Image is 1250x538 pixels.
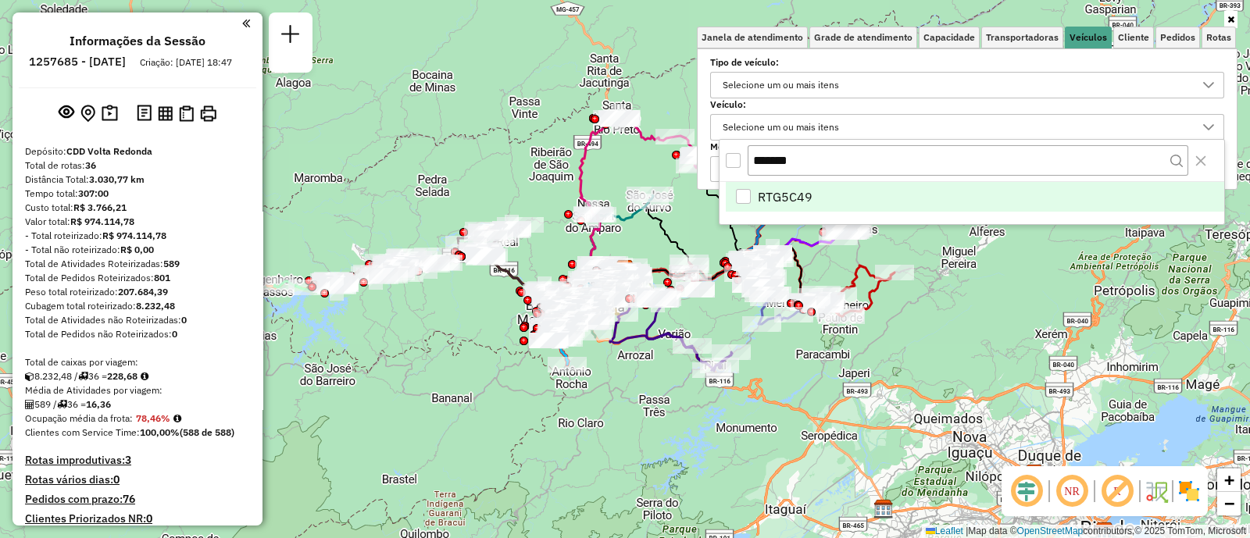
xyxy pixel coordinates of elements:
span: Exibir rótulo [1098,472,1136,510]
div: 589 / 36 = [25,397,250,412]
h4: Pedidos com prazo: [25,493,135,506]
div: Custo total: [25,201,250,215]
span: Pedidos [1160,33,1195,42]
label: Tipo de veículo: [710,55,1224,69]
strong: 228,68 [107,370,137,382]
em: Média calculada utilizando a maior ocupação (%Peso ou %Cubagem) de cada rota da sessão. Rotas cro... [173,414,181,423]
strong: R$ 974.114,78 [102,230,166,241]
a: OpenStreetMap [1017,526,1084,536]
div: - Total roteirizado: [25,229,250,243]
span: Capacidade [923,33,975,42]
button: Visualizar Romaneio [176,102,197,125]
h6: 1257685 - [DATE] [29,55,126,69]
a: Zoom out [1217,492,1241,515]
h4: Clientes Priorizados NR: [25,512,250,526]
span: Rotas [1206,33,1231,42]
strong: R$ 0,00 [120,244,154,255]
div: Depósito: [25,144,250,159]
ul: Option List [720,182,1224,212]
strong: 0 [146,511,152,526]
div: Map data © contributors,© 2025 TomTom, Microsoft [922,525,1250,538]
button: Painel de Sugestão [98,102,121,126]
strong: 8.232,48 [136,300,175,312]
strong: 0 [113,472,120,486]
span: Janela de atendimento [702,33,803,42]
div: - Total não roteirizado: [25,243,250,257]
button: Imprimir Rotas [197,102,220,125]
span: Ocultar deslocamento [1008,472,1045,510]
strong: 0 [181,314,187,326]
div: Cubagem total roteirizado: [25,299,250,313]
strong: CDD Volta Redonda [66,145,152,157]
div: Total de caixas por viagem: [25,355,250,369]
div: Total de Pedidos Roteirizados: [25,271,250,285]
div: 8.232,48 / 36 = [25,369,250,383]
img: Exibir/Ocultar setores [1177,479,1202,504]
button: Exibir sessão original [55,101,77,126]
i: Total de rotas [57,400,67,409]
strong: R$ 3.766,21 [73,201,127,213]
h4: Rotas improdutivas: [25,454,250,467]
label: Motorista: [710,140,1224,154]
img: 523 UDC Light Retiro [578,281,598,301]
strong: 3 [125,453,131,467]
a: Zoom in [1217,469,1241,492]
button: Close [1188,148,1213,173]
div: Total de Atividades não Roteirizadas: [25,313,250,327]
a: Ocultar filtros [1224,11,1237,28]
img: Fluxo de ruas [1144,479,1169,504]
strong: 589 [163,258,180,269]
img: CDD Rio de Janeiro [873,499,894,519]
span: | [966,526,968,536]
i: Total de Atividades [25,400,34,409]
a: Nova sessão e pesquisa [275,19,306,54]
div: Tempo total: [25,187,250,201]
div: Distância Total: [25,173,250,187]
button: Centralizar mapa no depósito ou ponto de apoio [77,102,98,126]
div: Total de Atividades Roteirizadas: [25,257,250,271]
div: Selecione um ou mais itens [717,73,845,98]
span: Grade de atendimento [814,33,912,42]
strong: 76 [123,492,135,506]
span: Ocupação média da frota: [25,412,133,424]
div: Criação: [DATE] 18:47 [134,55,238,69]
strong: 36 [85,159,96,171]
span: RTG5C49 [758,187,812,206]
strong: (588 de 588) [180,426,234,438]
span: − [1224,493,1234,513]
i: Meta Caixas/viagem: 197,60 Diferença: 31,08 [141,372,148,381]
strong: 16,36 [86,398,111,410]
div: Total de Pedidos não Roteirizados: [25,327,250,341]
div: Selecione um ou mais itens [717,115,845,140]
strong: 0 [172,328,177,340]
button: Visualizar relatório de Roteirização [155,102,176,123]
div: Selecione um ou mais itens [717,157,845,182]
strong: 3.030,77 km [89,173,145,185]
div: Média de Atividades por viagem: [25,383,250,397]
img: CDD Pavuna [1024,464,1045,484]
strong: 78,46% [136,412,170,424]
strong: 307:00 [78,187,109,199]
a: Leaflet [926,526,963,536]
strong: 100,00% [140,426,180,438]
span: Cliente [1118,33,1149,42]
a: Clique aqui para minimizar o painel [242,14,250,32]
button: Logs desbloquear sessão [134,102,155,126]
strong: R$ 974.114,78 [70,216,134,227]
h4: Informações da Sessão [70,34,205,48]
span: Ocultar NR [1053,472,1091,510]
span: + [1224,470,1234,490]
strong: 801 [154,272,170,283]
i: Cubagem total roteirizado [25,372,34,381]
div: Peso total roteirizado: [25,285,250,299]
div: Total de rotas: [25,159,250,173]
span: Veículos [1070,33,1107,42]
li: RTG5C49 [726,182,1224,212]
div: Valor total: [25,215,250,229]
span: Transportadoras [986,33,1059,42]
i: Total de rotas [78,372,88,381]
h4: Rotas vários dias: [25,473,250,486]
div: All items unselected [726,153,741,168]
span: Clientes com Service Time: [25,426,140,438]
strong: 207.684,39 [118,286,168,298]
